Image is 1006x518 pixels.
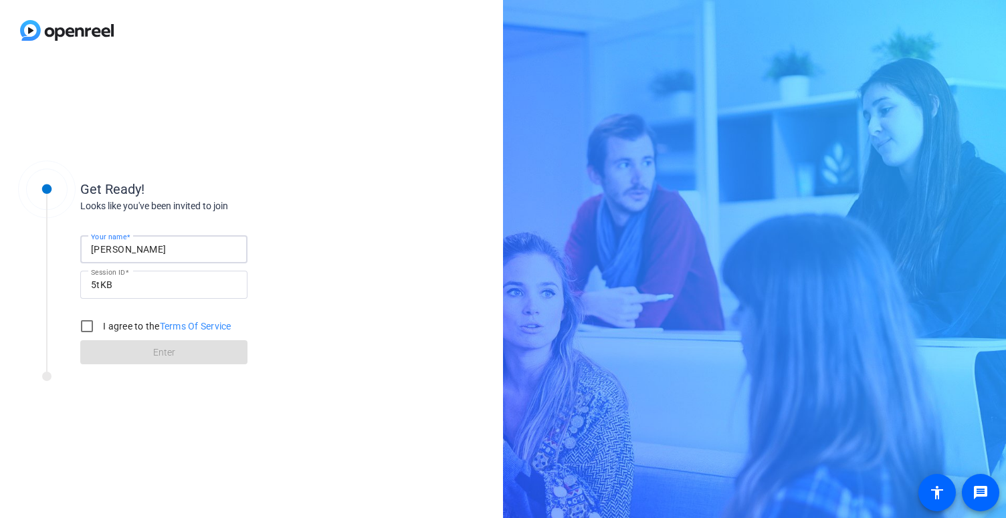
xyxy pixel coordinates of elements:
mat-label: Session ID [91,268,125,276]
mat-label: Your name [91,233,126,241]
mat-icon: accessibility [929,485,945,501]
label: I agree to the [100,319,231,333]
div: Looks like you've been invited to join [80,199,348,213]
mat-icon: message [973,485,989,501]
div: Get Ready! [80,179,348,199]
a: Terms Of Service [160,321,231,332]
